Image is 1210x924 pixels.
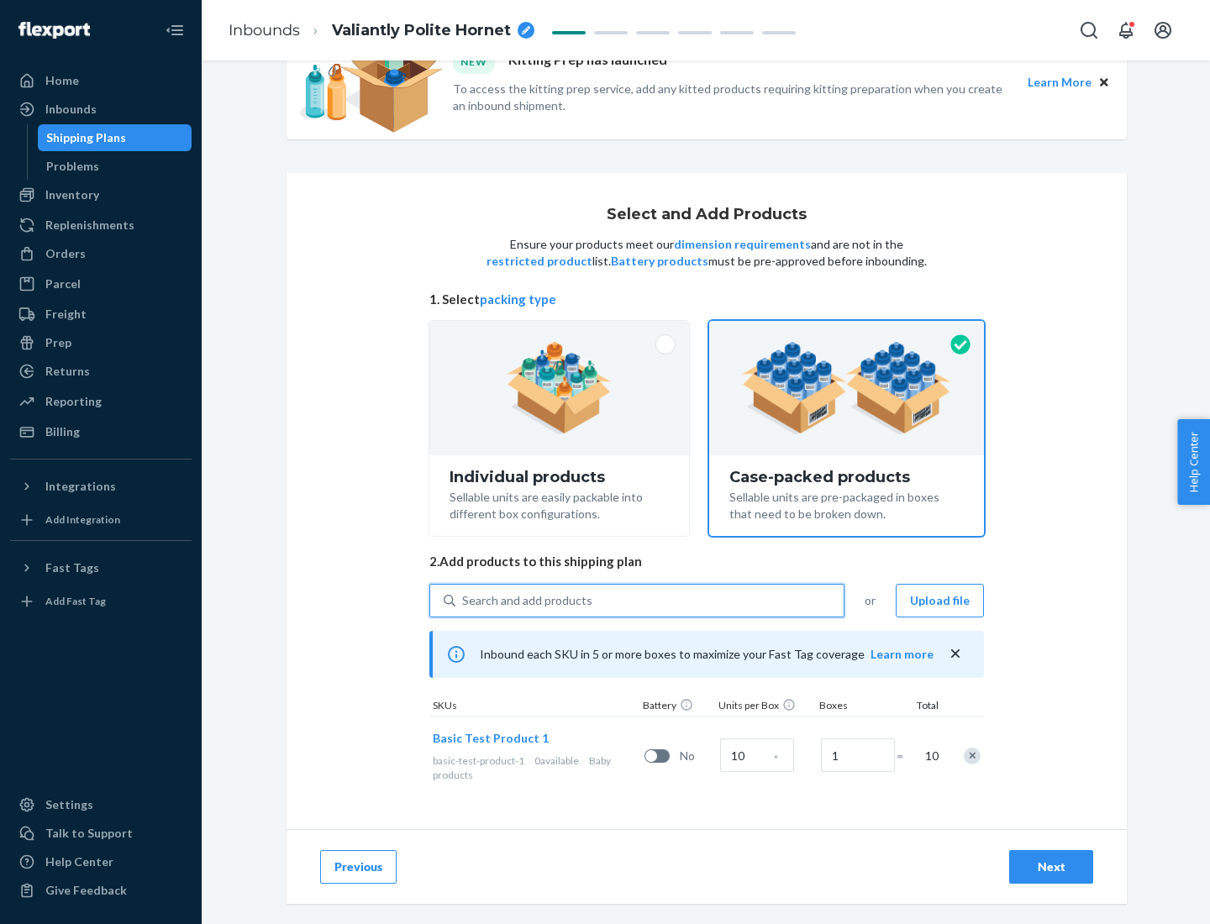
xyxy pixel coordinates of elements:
[433,730,549,747] button: Basic Test Product 1
[433,754,524,767] span: basic-test-product-1
[900,698,942,716] div: Total
[45,423,80,440] div: Billing
[607,207,807,223] h1: Select and Add Products
[429,698,639,716] div: SKUs
[10,301,192,328] a: Freight
[10,181,192,208] a: Inventory
[1146,13,1180,47] button: Open account menu
[45,882,127,899] div: Give Feedback
[742,342,951,434] img: case-pack.59cecea509d18c883b923b81aeac6d0b.png
[534,754,579,767] span: 0 available
[897,748,913,764] span: =
[38,124,192,151] a: Shipping Plans
[10,270,192,297] a: Parcel
[45,217,134,234] div: Replenishments
[507,342,612,434] img: individual-pack.facf35554cb0f1810c75b2bd6df2d64e.png
[45,334,71,351] div: Prep
[429,631,984,678] div: Inbound each SKU in 5 or more boxes to maximize your Fast Tag coverage
[46,129,126,146] div: Shipping Plans
[10,791,192,818] a: Settings
[680,748,713,764] span: No
[45,245,86,262] div: Orders
[18,22,90,39] img: Flexport logo
[45,306,87,323] div: Freight
[45,559,99,576] div: Fast Tags
[429,553,984,570] span: 2. Add products to this shipping plan
[215,6,548,55] ol: breadcrumbs
[158,13,192,47] button: Close Navigation
[1009,850,1093,884] button: Next
[45,478,116,495] div: Integrations
[462,592,592,609] div: Search and add products
[865,592,876,609] span: or
[45,796,93,813] div: Settings
[10,473,192,500] button: Integrations
[332,20,511,42] span: Valiantly Polite Hornet
[10,329,192,356] a: Prep
[1072,13,1106,47] button: Open Search Box
[964,748,981,764] div: Remove Item
[485,236,929,270] p: Ensure your products meet our and are not in the list. must be pre-approved before inbounding.
[729,469,964,486] div: Case-packed products
[10,240,192,267] a: Orders
[45,186,99,203] div: Inventory
[896,584,984,617] button: Upload file
[433,731,549,745] span: Basic Test Product 1
[429,291,984,308] span: 1. Select
[453,50,495,73] div: NEW
[45,825,133,842] div: Talk to Support
[1177,419,1210,505] button: Help Center
[1023,858,1079,875] div: Next
[45,276,81,292] div: Parcel
[480,291,556,308] button: packing type
[45,72,79,89] div: Home
[320,850,397,884] button: Previous
[1095,73,1113,92] button: Close
[1028,73,1092,92] button: Learn More
[922,748,939,764] span: 10
[10,588,192,615] a: Add Fast Tag
[10,507,192,533] a: Add Integration
[947,645,964,663] button: close
[821,738,895,772] input: Number of boxes
[508,50,667,73] p: Kitting Prep has launched
[10,820,192,847] a: Talk to Support
[10,554,192,581] button: Fast Tags
[10,96,192,123] a: Inbounds
[45,512,120,527] div: Add Integration
[639,698,715,716] div: Battery
[45,101,97,118] div: Inbounds
[45,393,102,410] div: Reporting
[450,486,669,522] div: Sellable units are easily packable into different box configurations.
[816,698,900,716] div: Boxes
[10,848,192,875] a: Help Center
[715,698,816,716] div: Units per Box
[453,81,1013,114] p: To access the kitting prep service, add any kitted products requiring kitting preparation when yo...
[611,253,708,270] button: Battery products
[229,21,300,39] a: Inbounds
[10,418,192,445] a: Billing
[450,469,669,486] div: Individual products
[674,236,811,253] button: dimension requirements
[46,158,99,175] div: Problems
[720,738,794,772] input: Case Quantity
[38,153,192,180] a: Problems
[45,363,90,380] div: Returns
[45,853,113,870] div: Help Center
[433,753,638,782] div: Baby products
[10,212,192,239] a: Replenishments
[729,486,964,522] div: Sellable units are pre-packaged in boxes that need to be broken down.
[1109,13,1143,47] button: Open notifications
[45,594,106,608] div: Add Fast Tag
[10,877,192,904] button: Give Feedback
[10,388,192,415] a: Reporting
[487,253,592,270] button: restricted product
[871,646,934,663] button: Learn more
[10,67,192,94] a: Home
[10,358,192,385] a: Returns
